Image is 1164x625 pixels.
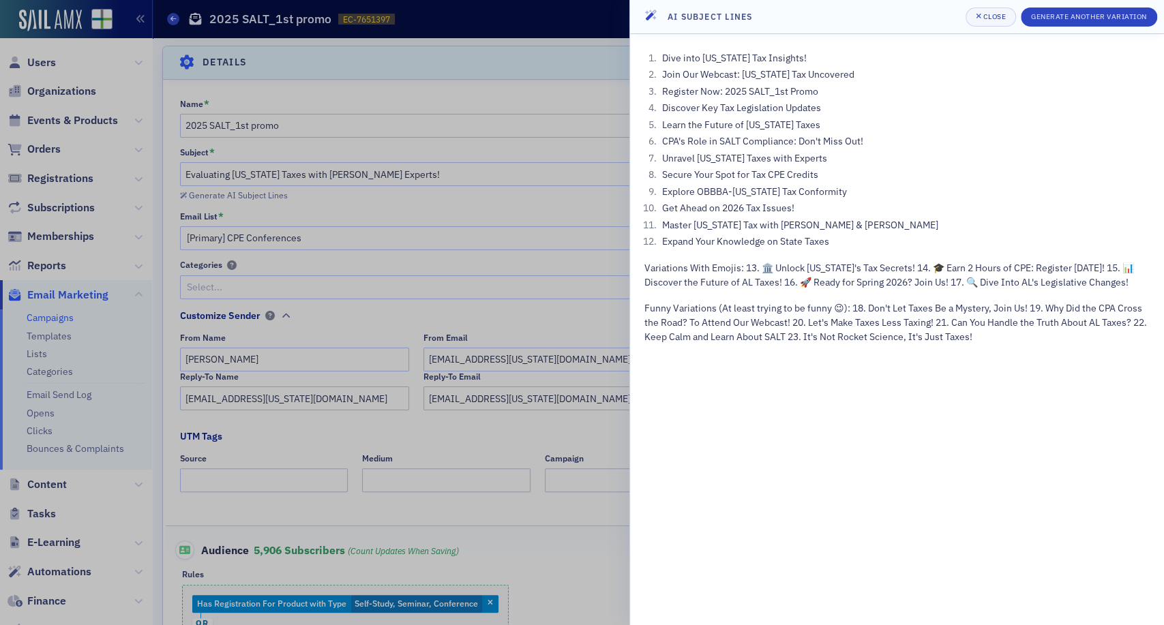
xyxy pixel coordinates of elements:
[659,234,1150,249] li: Expand Your Knowledge on State Taxes
[1021,7,1157,27] button: Generate Another Variation
[659,201,1150,215] li: Get Ahead on 2026 Tax Issues!
[659,168,1150,182] li: Secure Your Spot for Tax CPE Credits
[644,301,1150,344] p: Funny Variations (At least trying to be funny 😉): 18. Don't Let Taxes Be a Mystery, Join Us! 19. ...
[659,218,1150,232] li: Master [US_STATE] Tax with [PERSON_NAME] & [PERSON_NAME]
[659,118,1150,132] li: Learn the Future of [US_STATE] Taxes
[659,51,1150,65] li: Dive into [US_STATE] Tax Insights!
[659,101,1150,115] li: Discover Key Tax Legislation Updates
[644,261,1150,290] p: Variations With Emojis: 13. 🏛️ Unlock [US_STATE]'s Tax Secrets! 14. 🎓 Earn 2 Hours of CPE: Regist...
[659,134,1150,149] li: CPA's Role in SALT Compliance: Don't Miss Out!
[659,85,1150,99] li: Register Now: 2025 SALT_1st Promo
[659,151,1150,166] li: Unravel [US_STATE] Taxes with Experts
[983,13,1006,20] div: Close
[659,67,1150,82] li: Join Our Webcast: [US_STATE] Tax Uncovered
[659,185,1150,199] li: Explore OBBBA-[US_STATE] Tax Conformity
[668,10,753,22] h4: AI Subject Lines
[966,7,1016,27] button: Close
